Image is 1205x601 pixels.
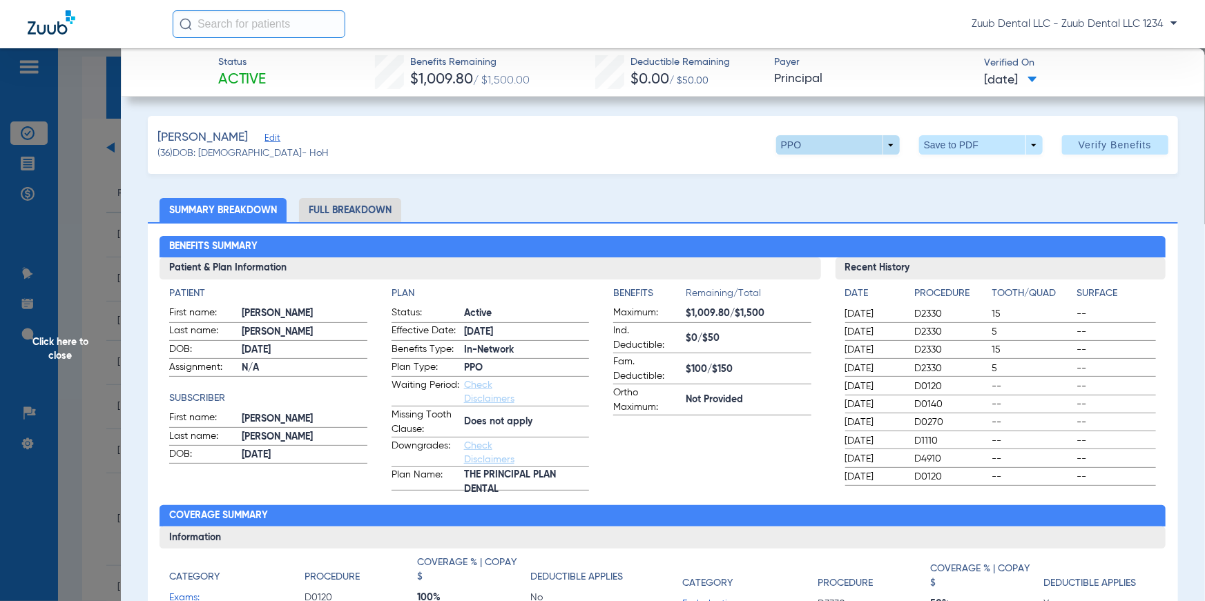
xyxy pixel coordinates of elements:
span: Maximum: [613,306,681,322]
button: Verify Benefits [1062,135,1168,155]
span: In-Network [464,343,589,357]
span: [DATE] [845,325,903,339]
span: Effective Date: [392,324,459,340]
span: D2330 [915,343,987,357]
span: Benefits Remaining [410,55,530,70]
span: N/A [242,361,367,375]
span: $1,009.80/$1,500 [686,306,811,321]
h4: Tooth/Quad [992,286,1072,301]
span: [DATE] [464,325,589,339]
img: Search Icon [180,18,192,30]
app-breakdown-title: Patient [169,286,367,301]
span: D2330 [915,362,987,375]
span: -- [992,415,1072,429]
app-breakdown-title: Surface [1077,286,1156,306]
h2: Benefits Summary [160,236,1166,258]
span: 5 [992,362,1072,375]
span: [DATE] [845,343,903,357]
span: D0140 [915,397,987,411]
span: Not Provided [686,393,811,407]
span: [DATE] [845,452,903,466]
span: D2330 [915,307,987,321]
span: [DATE] [845,307,903,321]
span: D2330 [915,325,987,339]
app-breakdown-title: Procedure [818,555,930,595]
span: -- [992,380,1072,393]
h3: Information [160,526,1166,549]
span: Ind. Deductible: [613,324,681,353]
app-breakdown-title: Deductible Applies [1043,555,1156,595]
app-breakdown-title: Benefits [613,286,686,306]
span: DOB: [169,447,237,464]
span: -- [1077,380,1156,393]
h4: Surface [1077,286,1156,301]
span: [DATE] [242,448,367,462]
span: -- [1077,397,1156,411]
span: [DATE] [845,362,903,375]
span: First name: [169,306,237,322]
span: D0270 [915,415,987,429]
span: $0.00 [630,72,669,87]
h4: Category [169,570,220,584]
span: [PERSON_NAME] [157,129,248,146]
span: 5 [992,325,1072,339]
h4: Coverage % | Copay $ [931,562,1037,591]
app-breakdown-title: Date [845,286,903,306]
span: [DATE] [845,397,903,411]
span: THE PRINCIPAL PLAN DENTAL [464,475,589,490]
span: Verify Benefits [1079,139,1152,150]
h4: Subscriber [169,391,367,406]
span: Waiting Period: [392,378,459,406]
span: Does not apply [464,415,589,429]
span: Active [218,70,267,90]
span: [PERSON_NAME] [242,325,367,339]
span: PPO [464,361,589,375]
span: -- [992,470,1072,484]
span: -- [1077,452,1156,466]
span: -- [992,397,1072,411]
span: Assignment: [169,360,237,377]
span: Fam. Deductible: [613,355,681,384]
span: 15 [992,307,1072,321]
span: -- [1077,415,1156,429]
span: D0120 [915,470,987,484]
span: -- [992,434,1072,448]
span: [DATE] [845,380,903,393]
span: D0120 [915,380,987,393]
span: Status: [392,306,459,322]
span: Deductible Remaining [630,55,730,70]
h4: Category [682,576,733,591]
span: Edit [264,133,277,146]
span: Missing Tooth Clause: [392,408,459,437]
a: Check Disclaimers [464,380,514,404]
span: [PERSON_NAME] [242,430,367,444]
span: [DATE] [845,415,903,429]
span: Plan Type: [392,360,459,377]
span: -- [1077,343,1156,357]
app-breakdown-title: Tooth/Quad [992,286,1072,306]
span: 15 [992,343,1072,357]
span: Verified On [984,56,1182,70]
button: PPO [776,135,900,155]
span: [PERSON_NAME] [242,306,367,321]
span: Last name: [169,429,237,446]
span: Active [464,306,589,321]
h2: Coverage Summary [160,505,1166,527]
app-breakdown-title: Procedure [305,555,417,589]
h4: Deductible Applies [530,570,623,584]
h3: Patient & Plan Information [160,257,820,279]
h4: Procedure [818,576,873,591]
span: -- [992,452,1072,466]
span: Zuub Dental LLC - Zuub Dental LLC 1234 [972,17,1177,31]
h4: Coverage % | Copay $ [418,555,523,584]
span: -- [1077,434,1156,448]
iframe: Chat Widget [1136,535,1205,601]
h4: Procedure [305,570,360,584]
h4: Plan [392,286,589,301]
h4: Date [845,286,903,301]
span: (36) DOB: [DEMOGRAPHIC_DATA] - HoH [157,146,329,161]
span: $1,009.80 [410,72,473,87]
